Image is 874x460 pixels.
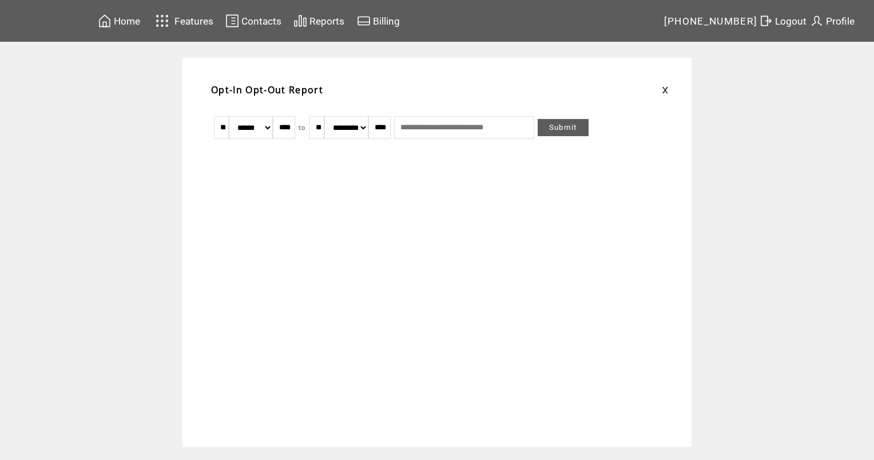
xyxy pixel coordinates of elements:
span: [PHONE_NUMBER] [664,15,758,27]
a: Submit [538,119,589,136]
a: Billing [355,12,402,30]
img: contacts.svg [225,14,239,28]
img: profile.svg [810,14,824,28]
a: Contacts [224,12,283,30]
span: Opt-In Opt-Out Report [211,84,323,96]
span: Reports [309,15,344,27]
a: Profile [808,12,856,30]
a: Logout [757,12,808,30]
img: creidtcard.svg [357,14,371,28]
span: Profile [826,15,855,27]
img: features.svg [152,11,172,30]
a: Features [150,10,215,32]
span: Logout [775,15,807,27]
span: Billing [373,15,400,27]
a: Reports [292,12,346,30]
img: exit.svg [759,14,773,28]
img: chart.svg [293,14,307,28]
a: Home [96,12,142,30]
span: to [299,124,306,132]
span: Contacts [241,15,281,27]
img: home.svg [98,14,112,28]
span: Features [174,15,213,27]
span: Home [114,15,140,27]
